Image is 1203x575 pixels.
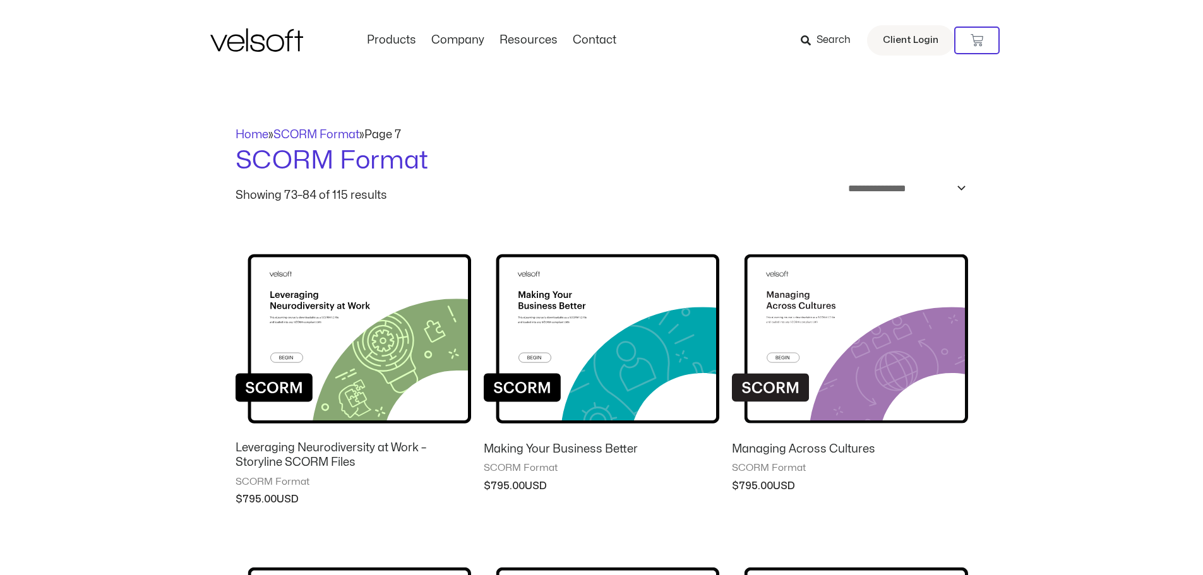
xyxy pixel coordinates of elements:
[484,442,719,462] a: Making Your Business Better
[359,33,424,47] a: ProductsMenu Toggle
[840,179,968,198] select: Shop order
[236,441,471,476] a: Leveraging Neurodiversity at Work – Storyline SCORM Files
[236,441,471,470] h2: Leveraging Neurodiversity at Work – Storyline SCORM Files
[867,25,954,56] a: Client Login
[484,481,491,491] span: $
[236,494,242,504] span: $
[236,476,471,489] span: SCORM Format
[236,129,402,140] span: » »
[424,33,492,47] a: CompanyMenu Toggle
[484,462,719,475] span: SCORM Format
[732,442,967,456] h2: Managing Across Cultures
[359,33,624,47] nav: Menu
[484,481,525,491] bdi: 795.00
[236,129,268,140] a: Home
[883,32,938,49] span: Client Login
[236,143,968,179] h1: SCORM Format
[364,129,402,140] span: Page 7
[492,33,565,47] a: ResourcesMenu Toggle
[732,442,967,462] a: Managing Across Cultures
[484,442,719,456] h2: Making Your Business Better
[236,227,471,432] img: Leveraging Neurodiversity at Work - Storyline SCORM Files
[273,129,359,140] a: SCORM Format
[236,494,277,504] bdi: 795.00
[801,30,859,51] a: Search
[210,28,303,52] img: Velsoft Training Materials
[732,462,967,475] span: SCORM Format
[732,227,967,432] img: Managing Across Cultures
[732,481,773,491] bdi: 795.00
[236,190,387,201] p: Showing 73–84 of 115 results
[565,33,624,47] a: ContactMenu Toggle
[732,481,739,491] span: $
[817,32,851,49] span: Search
[484,227,719,432] img: Making Your Business Better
